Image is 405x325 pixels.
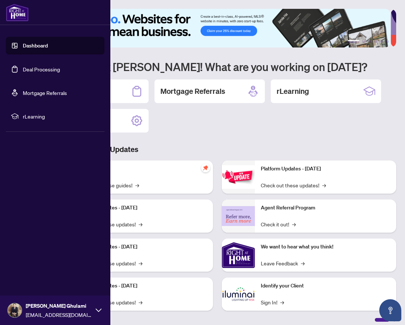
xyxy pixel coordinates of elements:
span: [EMAIL_ADDRESS][DOMAIN_NAME] [26,311,92,319]
img: Platform Updates - June 23, 2025 [222,165,255,188]
h3: Brokerage & Industry Updates [38,144,396,155]
h1: Welcome back [PERSON_NAME]! What are you working on [DATE]? [38,60,396,74]
a: Dashboard [23,42,48,49]
span: → [301,259,305,267]
img: We want to hear what you think! [222,239,255,272]
p: Agent Referral Program [261,204,391,212]
h2: Mortgage Referrals [160,86,225,96]
p: Self-Help [77,165,207,173]
span: → [139,259,142,267]
button: 5 [380,40,383,43]
button: 1 [348,40,359,43]
h2: rLearning [277,86,309,96]
span: → [322,181,326,189]
p: Platform Updates - [DATE] [261,165,391,173]
span: → [292,220,296,228]
span: → [135,181,139,189]
button: 4 [374,40,377,43]
a: Deal Processing [23,66,60,73]
span: pushpin [201,163,210,172]
span: rLearning [23,112,99,120]
img: logo [6,4,29,21]
button: 2 [362,40,365,43]
p: We want to hear what you think! [261,243,391,251]
span: → [280,298,284,306]
span: [PERSON_NAME] Ghulami [26,302,92,310]
img: Identify your Client [222,278,255,311]
img: Slide 0 [38,9,391,47]
button: 3 [368,40,371,43]
button: Open asap [379,299,401,321]
a: Leave Feedback→ [261,259,305,267]
img: Profile Icon [8,303,22,317]
a: Mortgage Referrals [23,89,67,96]
p: Platform Updates - [DATE] [77,243,207,251]
span: → [139,298,142,306]
span: → [139,220,142,228]
button: 6 [386,40,389,43]
a: Check out these updates!→ [261,181,326,189]
p: Platform Updates - [DATE] [77,204,207,212]
img: Agent Referral Program [222,206,255,226]
a: Sign In!→ [261,298,284,306]
p: Identify your Client [261,282,391,290]
a: Check it out!→ [261,220,296,228]
p: Platform Updates - [DATE] [77,282,207,290]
